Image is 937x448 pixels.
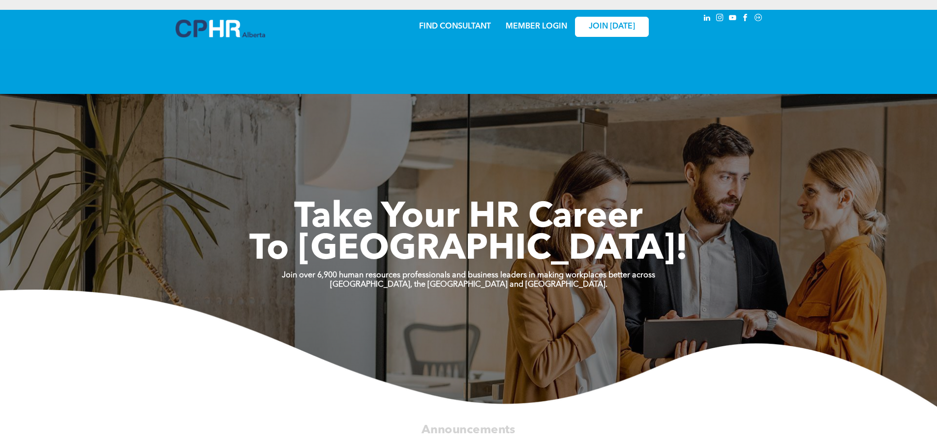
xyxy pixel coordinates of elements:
a: FIND CONSULTANT [419,23,491,30]
span: Take Your HR Career [294,200,643,236]
a: JOIN [DATE] [575,17,649,37]
span: JOIN [DATE] [589,22,635,31]
span: Announcements [422,424,515,436]
strong: Join over 6,900 human resources professionals and business leaders in making workplaces better ac... [282,271,655,279]
a: instagram [715,12,725,26]
a: facebook [740,12,751,26]
a: linkedin [702,12,713,26]
a: Social network [753,12,764,26]
a: youtube [727,12,738,26]
span: To [GEOGRAPHIC_DATA]! [249,232,688,268]
a: MEMBER LOGIN [506,23,567,30]
img: A blue and white logo for cp alberta [176,20,265,37]
strong: [GEOGRAPHIC_DATA], the [GEOGRAPHIC_DATA] and [GEOGRAPHIC_DATA]. [330,281,607,289]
